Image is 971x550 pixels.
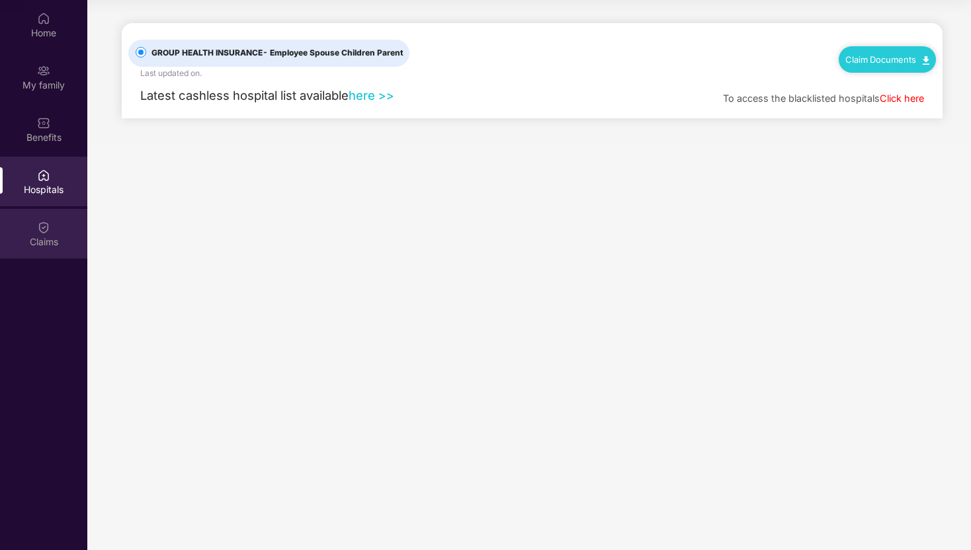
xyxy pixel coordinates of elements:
[263,48,403,58] span: - Employee Spouse Children Parent
[37,116,50,130] img: svg+xml;base64,PHN2ZyBpZD0iQmVuZWZpdHMiIHhtbG5zPSJodHRwOi8vd3d3LnczLm9yZy8yMDAwL3N2ZyIgd2lkdGg9Ij...
[37,169,50,182] img: svg+xml;base64,PHN2ZyBpZD0iSG9zcGl0YWxzIiB4bWxucz0iaHR0cDovL3d3dy53My5vcmcvMjAwMC9zdmciIHdpZHRoPS...
[880,93,924,104] a: Click here
[37,221,50,234] img: svg+xml;base64,PHN2ZyBpZD0iQ2xhaW0iIHhtbG5zPSJodHRwOi8vd3d3LnczLm9yZy8yMDAwL3N2ZyIgd2lkdGg9IjIwIi...
[146,47,409,59] span: GROUP HEALTH INSURANCE
[845,54,929,65] a: Claim Documents
[140,67,202,79] div: Last updated on .
[140,88,349,102] span: Latest cashless hospital list available
[37,12,50,25] img: svg+xml;base64,PHN2ZyBpZD0iSG9tZSIgeG1sbnM9Imh0dHA6Ly93d3cudzMub3JnLzIwMDAvc3ZnIiB3aWR0aD0iMjAiIG...
[723,93,880,104] span: To access the blacklisted hospitals
[923,56,929,65] img: svg+xml;base64,PHN2ZyB4bWxucz0iaHR0cDovL3d3dy53My5vcmcvMjAwMC9zdmciIHdpZHRoPSIxMC40IiBoZWlnaHQ9Ij...
[349,88,394,102] a: here >>
[37,64,50,77] img: svg+xml;base64,PHN2ZyB3aWR0aD0iMjAiIGhlaWdodD0iMjAiIHZpZXdCb3g9IjAgMCAyMCAyMCIgZmlsbD0ibm9uZSIgeG...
